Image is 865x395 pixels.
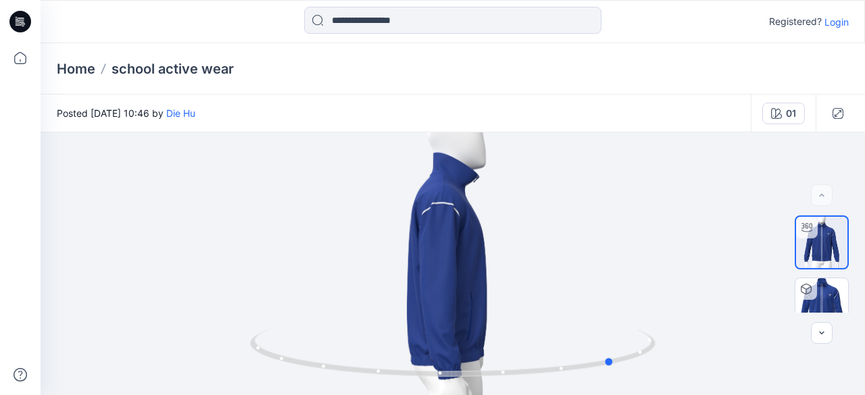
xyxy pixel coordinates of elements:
[166,107,195,119] a: Die Hu
[795,278,848,331] img: school active wear 01
[824,15,849,29] p: Login
[57,106,195,120] span: Posted [DATE] 10:46 by
[762,103,805,124] button: 01
[769,14,822,30] p: Registered?
[796,217,847,268] img: Faceless-M-Turntable
[786,106,796,121] div: 01
[57,59,95,78] a: Home
[112,59,234,78] p: school active wear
